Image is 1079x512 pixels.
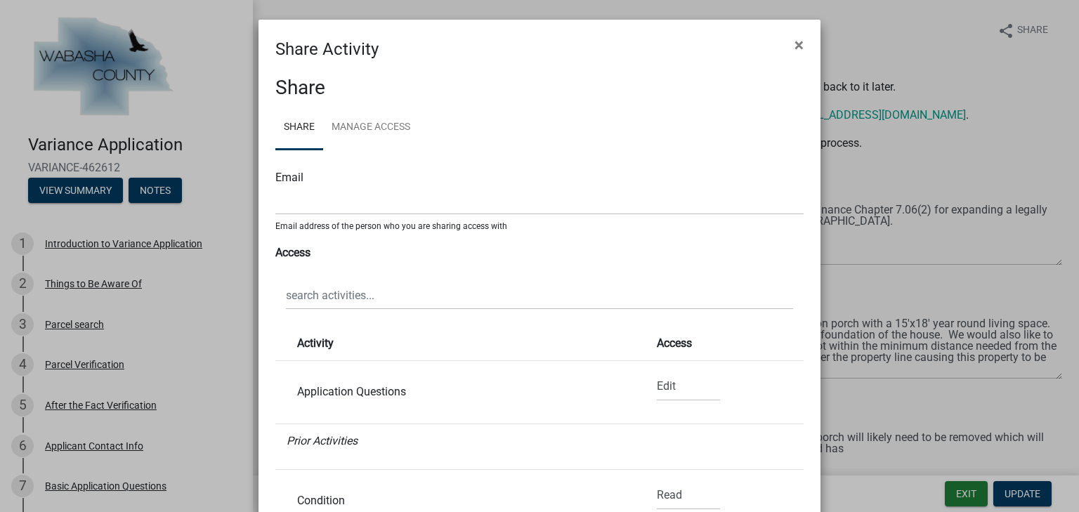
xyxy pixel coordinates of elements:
a: Share [275,105,323,150]
strong: Access [657,336,692,350]
i: Prior Activities [287,434,358,447]
strong: Activity [297,336,334,350]
span: × [794,35,804,55]
div: Condition [287,495,624,506]
h4: Share Activity [275,37,379,62]
button: Close [783,25,815,65]
a: Manage Access [323,105,419,150]
div: Application Questions [287,386,624,398]
sub: Email address of the person who you are sharing access with [275,221,507,231]
div: Email [275,169,804,186]
h3: Share [275,76,804,100]
input: search activities... [286,281,793,310]
strong: Access [275,246,310,259]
